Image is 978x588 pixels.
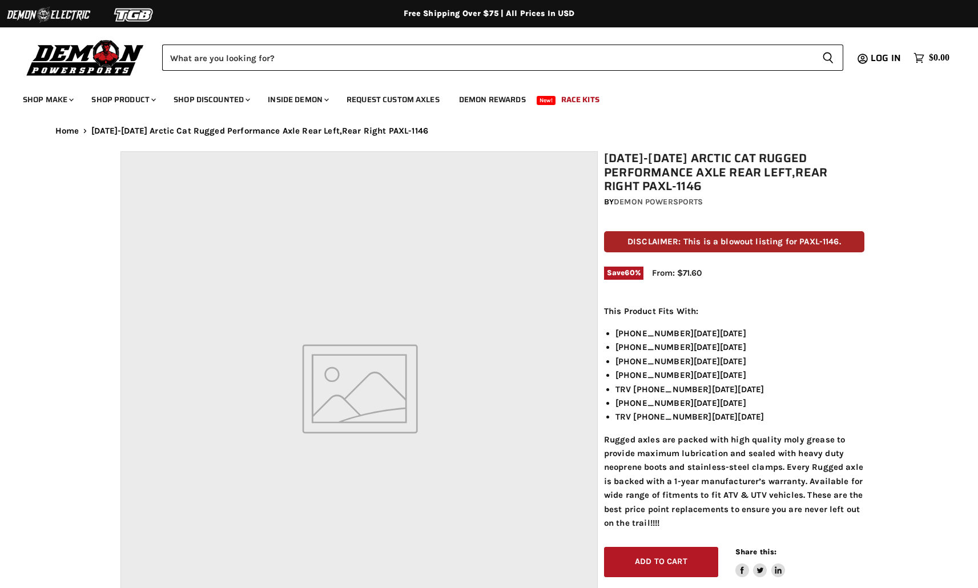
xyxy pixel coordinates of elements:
span: [DATE]-[DATE] Arctic Cat Rugged Performance Axle Rear Left,Rear Right PAXL-1146 [91,126,428,136]
form: Product [162,45,843,71]
span: Add to cart [635,557,687,566]
div: Free Shipping Over $75 | All Prices In USD [33,9,946,19]
img: Demon Powersports [23,37,148,78]
li: [PHONE_NUMBER][DATE][DATE] [615,355,864,368]
a: Shop Make [14,88,81,111]
li: [PHONE_NUMBER][DATE][DATE] [615,327,864,340]
p: DISCLAIMER: This is a blowout listing for PAXL-1146. [604,231,864,252]
div: by [604,196,864,208]
span: 60 [625,268,634,277]
aside: Share this: [735,547,785,577]
a: Home [55,126,79,136]
div: Rugged axles are packed with high quality moly grease to provide maximum lubrication and sealed w... [604,304,864,530]
a: $0.00 [908,50,955,66]
span: Share this: [735,547,776,556]
a: Shop Discounted [165,88,257,111]
span: From: $71.60 [652,268,702,278]
nav: Breadcrumbs [33,126,946,136]
a: Request Custom Axles [338,88,448,111]
img: Demon Electric Logo 2 [6,4,91,26]
span: New! [537,96,556,105]
img: TGB Logo 2 [91,4,177,26]
a: Log in [866,53,908,63]
button: Search [813,45,843,71]
a: Demon Powersports [614,197,703,207]
li: TRV [PHONE_NUMBER][DATE][DATE] [615,382,864,396]
li: [PHONE_NUMBER][DATE][DATE] [615,340,864,354]
a: Shop Product [83,88,163,111]
li: TRV [PHONE_NUMBER][DATE][DATE] [615,410,864,424]
span: Save % [604,267,643,279]
span: $0.00 [929,53,949,63]
a: Demon Rewards [450,88,534,111]
button: Add to cart [604,547,718,577]
ul: Main menu [14,83,947,111]
a: Inside Demon [259,88,336,111]
a: Race Kits [553,88,608,111]
p: This Product Fits With: [604,304,864,318]
li: [PHONE_NUMBER][DATE][DATE] [615,368,864,382]
h1: [DATE]-[DATE] Arctic Cat Rugged Performance Axle Rear Left,Rear Right PAXL-1146 [604,151,864,194]
input: Search [162,45,813,71]
li: [PHONE_NUMBER][DATE][DATE] [615,396,864,410]
span: Log in [871,51,901,65]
